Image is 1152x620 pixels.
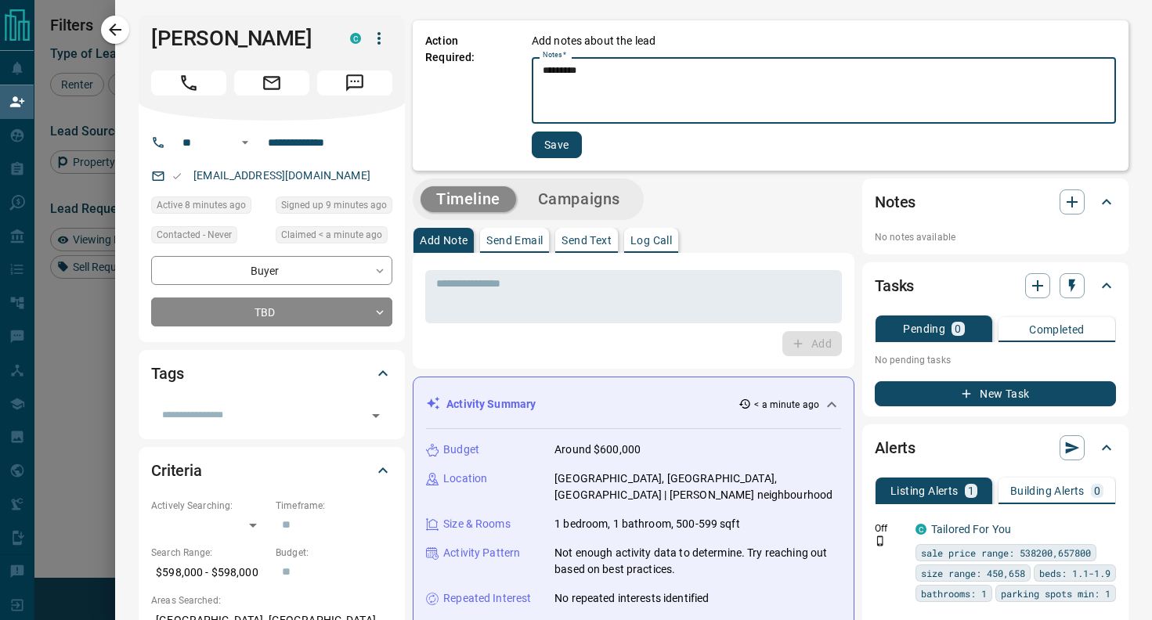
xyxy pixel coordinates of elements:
[276,196,392,218] div: Wed Sep 17 2025
[562,235,612,246] p: Send Text
[443,442,479,458] p: Budget
[317,70,392,96] span: Message
[875,230,1116,244] p: No notes available
[151,355,392,392] div: Tags
[875,435,915,460] h2: Alerts
[554,442,641,458] p: Around $600,000
[151,593,392,607] p: Areas Searched:
[921,586,987,601] span: bathrooms: 1
[151,26,327,51] h1: [PERSON_NAME]
[554,590,709,607] p: No repeated interests identified
[446,396,536,413] p: Activity Summary
[1094,485,1100,496] p: 0
[875,267,1116,305] div: Tasks
[236,133,255,152] button: Open
[532,132,582,158] button: Save
[426,390,841,419] div: Activity Summary< a minute ago
[151,196,268,218] div: Wed Sep 17 2025
[1039,565,1110,581] span: beds: 1.1-1.9
[443,516,511,532] p: Size & Rooms
[420,235,468,246] p: Add Note
[915,524,926,535] div: condos.ca
[151,256,392,285] div: Buyer
[875,429,1116,467] div: Alerts
[875,521,906,535] p: Off
[151,499,268,513] p: Actively Searching:
[554,470,841,503] p: [GEOGRAPHIC_DATA], [GEOGRAPHIC_DATA], [GEOGRAPHIC_DATA] | [PERSON_NAME] neighbourhood
[875,183,1116,221] div: Notes
[276,499,392,513] p: Timeframe:
[281,197,387,213] span: Signed up 9 minutes ago
[931,523,1011,535] a: Tailored For You
[875,348,1116,372] p: No pending tasks
[554,516,740,532] p: 1 bedroom, 1 bathroom, 500-599 sqft
[151,361,183,386] h2: Tags
[968,485,974,496] p: 1
[532,33,655,49] p: Add notes about the lead
[875,381,1116,406] button: New Task
[443,545,520,561] p: Activity Pattern
[543,50,566,60] label: Notes
[172,171,182,182] svg: Email Valid
[365,405,387,427] button: Open
[193,169,370,182] a: [EMAIL_ADDRESS][DOMAIN_NAME]
[151,70,226,96] span: Call
[1001,586,1110,601] span: parking spots min: 1
[486,235,543,246] p: Send Email
[443,470,487,487] p: Location
[234,70,309,96] span: Email
[1010,485,1085,496] p: Building Alerts
[151,458,202,483] h2: Criteria
[875,189,915,214] h2: Notes
[157,227,232,243] span: Contacted - Never
[554,545,841,578] p: Not enough activity data to determine. Try reaching out based on best practices.
[522,186,636,212] button: Campaigns
[350,33,361,44] div: condos.ca
[157,197,246,213] span: Active 8 minutes ago
[151,297,392,326] div: TBD
[151,546,268,560] p: Search Range:
[1029,324,1085,335] p: Completed
[921,545,1091,561] span: sale price range: 538200,657800
[630,235,672,246] p: Log Call
[425,33,508,158] p: Action Required:
[276,226,392,248] div: Wed Sep 17 2025
[754,398,819,412] p: < a minute ago
[443,590,531,607] p: Repeated Interest
[890,485,959,496] p: Listing Alerts
[151,452,392,489] div: Criteria
[903,323,945,334] p: Pending
[421,186,516,212] button: Timeline
[875,535,886,546] svg: Push Notification Only
[921,565,1025,581] span: size range: 450,658
[276,546,392,560] p: Budget:
[875,273,914,298] h2: Tasks
[281,227,382,243] span: Claimed < a minute ago
[955,323,961,334] p: 0
[151,560,268,586] p: $598,000 - $598,000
